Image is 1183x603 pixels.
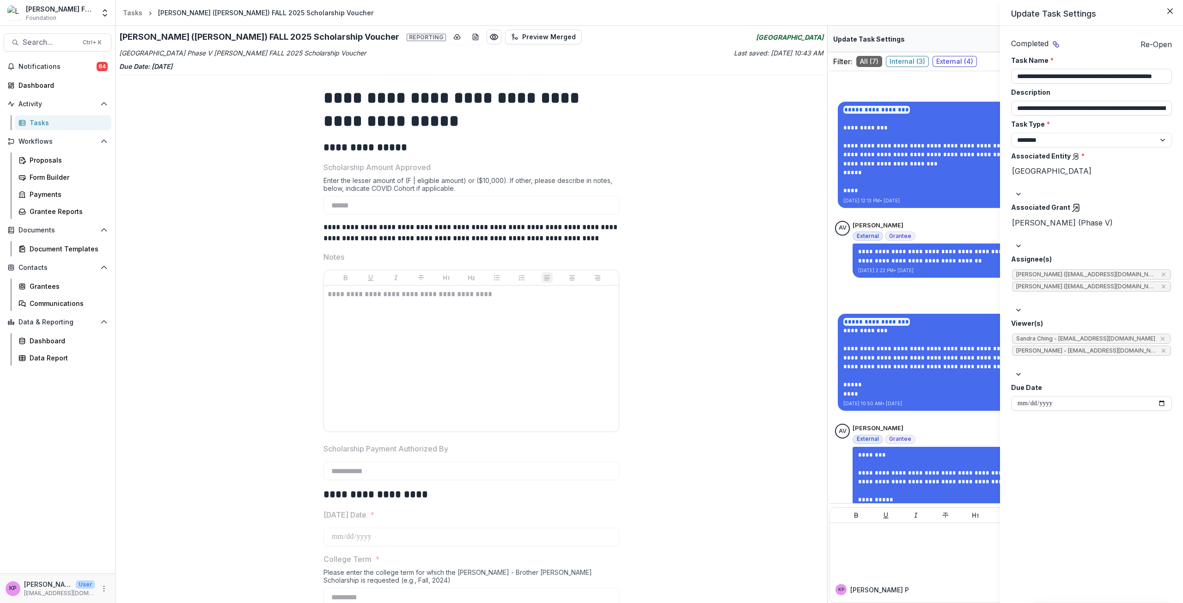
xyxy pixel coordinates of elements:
[1012,165,1171,177] div: [GEOGRAPHIC_DATA]
[1159,346,1168,355] div: Remove Kate Morris - kmorris@lavellefund.org
[1140,39,1172,50] button: Re-Open
[1049,37,1063,52] button: View dependent tasks
[1159,270,1168,279] div: Remove Maryanne H. Twomey (twomeym@stjohns.edu)
[1158,334,1167,343] div: Remove Sandra Ching - sching@lavellefund.org
[1016,335,1155,342] span: Sandra Ching - [EMAIL_ADDRESS][DOMAIN_NAME]
[1159,282,1168,291] div: Remove Amy Park (parka@stjohns.edu)
[1011,151,1166,161] label: Associated Entity
[1016,271,1157,278] span: [PERSON_NAME] ([EMAIL_ADDRESS][DOMAIN_NAME])
[1011,87,1166,97] label: Description
[1016,347,1157,354] span: [PERSON_NAME] - [EMAIL_ADDRESS][DOMAIN_NAME]
[1011,254,1166,264] label: Assignee(s)
[1011,318,1166,328] label: Viewer(s)
[1011,55,1166,65] label: Task Name
[1012,217,1171,228] div: [PERSON_NAME] (Phase V)
[1011,119,1166,129] label: Task Type
[1011,383,1166,392] label: Due Date
[1011,39,1049,48] span: Completed
[1011,202,1166,213] label: Associated Grant
[1163,4,1177,18] button: Close
[1016,283,1157,290] span: [PERSON_NAME] ([EMAIL_ADDRESS][DOMAIN_NAME])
